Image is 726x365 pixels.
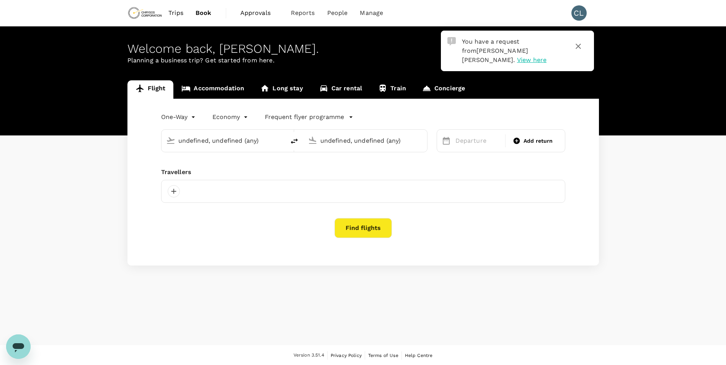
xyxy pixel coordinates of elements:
span: Approvals [240,8,279,18]
img: Approval Request [447,37,456,46]
span: View here [517,56,547,64]
span: Book [196,8,212,18]
a: Train [370,80,414,99]
p: Departure [455,136,501,145]
span: Terms of Use [368,353,398,358]
button: Frequent flyer programme [265,112,353,122]
p: Planning a business trip? Get started from here. [127,56,599,65]
input: Depart from [178,135,269,147]
div: Economy [212,111,250,123]
a: Privacy Policy [331,351,362,360]
span: Version 3.51.4 [294,352,324,359]
div: Travellers [161,168,565,177]
p: Frequent flyer programme [265,112,344,122]
div: CL [571,5,587,21]
span: People [327,8,348,18]
a: Car rental [311,80,370,99]
span: Reports [291,8,315,18]
button: Find flights [334,218,392,238]
span: [PERSON_NAME] [PERSON_NAME] [462,47,529,64]
button: delete [285,132,303,150]
input: Going to [320,135,411,147]
span: Trips [168,8,183,18]
button: Open [280,140,281,141]
iframe: Button to launch messaging window [6,334,31,359]
span: Privacy Policy [331,353,362,358]
div: One-Way [161,111,197,123]
a: Help Centre [405,351,433,360]
span: Manage [360,8,383,18]
button: Open [422,140,423,141]
img: Chrysos Corporation [127,5,163,21]
a: Accommodation [173,80,252,99]
span: You have a request from . [462,38,529,64]
span: Help Centre [405,353,433,358]
a: Terms of Use [368,351,398,360]
a: Flight [127,80,174,99]
div: Welcome back , [PERSON_NAME] . [127,42,599,56]
span: Add return [524,137,553,145]
a: Long stay [252,80,311,99]
a: Concierge [414,80,473,99]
